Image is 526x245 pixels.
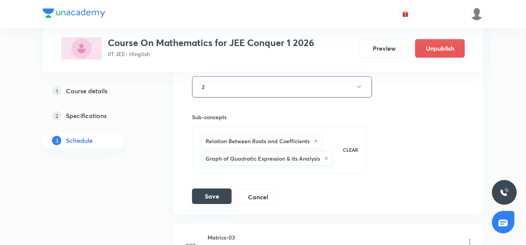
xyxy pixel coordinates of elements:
[399,8,412,20] button: avatar
[66,111,107,120] h5: Specifications
[415,39,465,58] button: Unpublish
[43,9,105,18] img: Company Logo
[52,86,61,96] p: 1
[238,189,278,205] button: Cancel
[192,188,232,204] button: Save
[343,146,358,153] p: CLEAR
[206,154,320,163] h6: Graph of Quadratic Expression & its Analysis
[192,113,366,121] h6: Sub-concepts
[52,111,61,120] p: 2
[43,108,148,123] a: 2Specifications
[43,9,105,20] a: Company Logo
[66,86,107,96] h5: Course details
[43,83,148,99] a: 1Course details
[52,136,61,145] p: 3
[206,137,310,145] h6: Relation Between Roots and Coefficients
[108,50,314,58] p: IIT JEE • Hinglish
[500,188,509,197] img: ttu
[61,37,102,60] img: 94FACE17-FA0C-4978-A350-3B7A2E34EEB6_plus.png
[66,136,93,145] h5: Schedule
[108,37,314,48] h3: Course On Mathematics for JEE Conquer 1 2026
[359,39,409,58] button: Preview
[192,76,372,98] button: 2
[470,7,483,21] img: Arpit Srivastava
[208,233,291,242] h6: Matrics-03
[402,10,409,17] img: avatar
